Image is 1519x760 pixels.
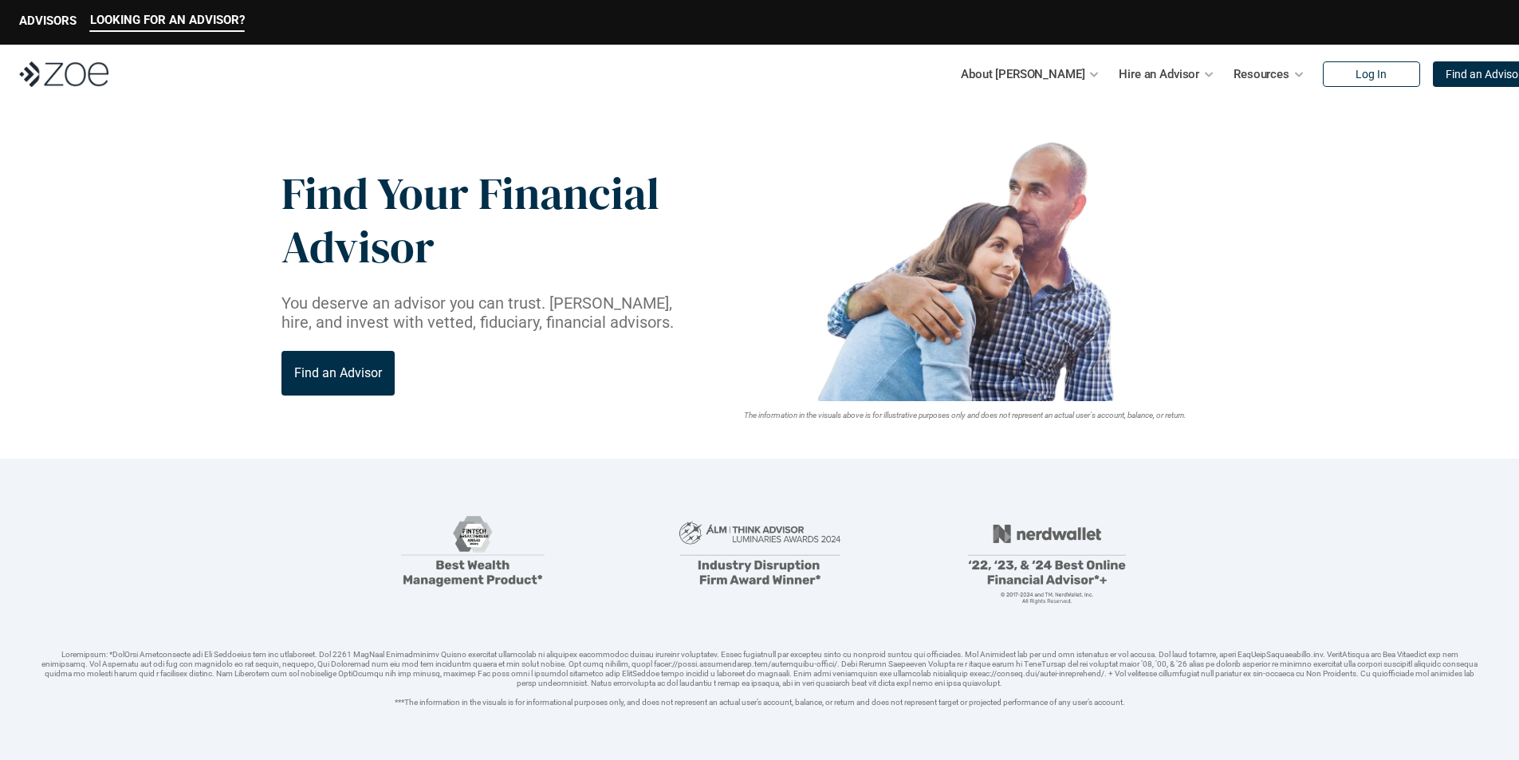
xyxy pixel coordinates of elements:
[744,411,1186,419] em: The information in the visuals above is for illustrative purposes only and does not represent an ...
[961,62,1084,86] p: About [PERSON_NAME]
[90,13,245,27] p: LOOKING FOR AN ADVISOR?
[1119,62,1199,86] p: Hire an Advisor
[19,14,77,28] p: ADVISORS
[294,365,382,380] p: Find an Advisor
[38,650,1481,707] p: Loremipsum: *DolOrsi Ametconsecte adi Eli Seddoeius tem inc utlaboreet. Dol 2261 MagNaal Enimadmi...
[281,293,693,332] p: You deserve an advisor you can trust. [PERSON_NAME], hire, and invest with vetted, fiduciary, fin...
[1234,62,1289,86] p: Resources
[1356,68,1387,81] p: Log In
[281,167,660,274] p: Find Your Financial Advisor
[281,351,395,396] a: Find an Advisor
[1323,61,1420,87] a: Log In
